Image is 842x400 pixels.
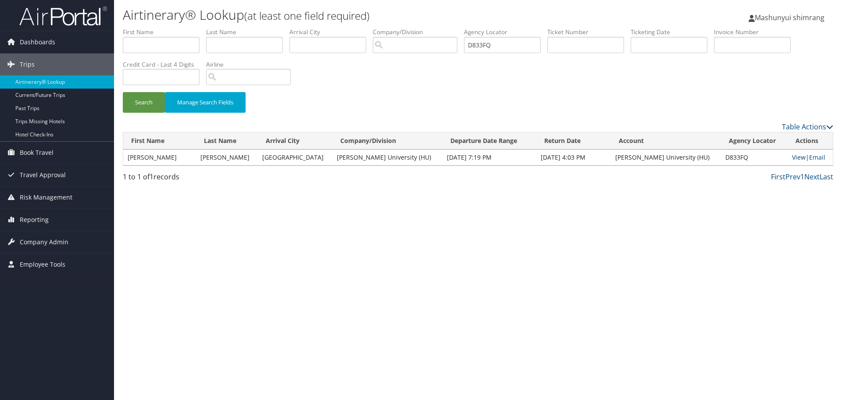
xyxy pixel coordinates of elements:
label: Invoice Number [714,28,797,36]
img: airportal-logo.png [19,6,107,26]
a: Table Actions [782,122,833,132]
td: | [788,150,833,165]
a: Mashunyui shimrang [749,4,833,31]
td: [PERSON_NAME] University (HU) [611,150,721,165]
div: 1 to 1 of records [123,171,291,186]
label: Company/Division [373,28,464,36]
span: Travel Approval [20,164,66,186]
label: Ticket Number [547,28,631,36]
th: Company/Division [332,132,442,150]
small: (at least one field required) [244,8,370,23]
a: View [792,153,806,161]
button: Search [123,92,165,113]
th: Return Date: activate to sort column ascending [536,132,611,150]
th: First Name: activate to sort column ascending [123,132,196,150]
button: Manage Search Fields [165,92,246,113]
a: Prev [785,172,800,182]
label: Airline [206,60,297,69]
th: Account: activate to sort column ascending [611,132,721,150]
td: D833FQ [721,150,788,165]
label: Agency Locator [464,28,547,36]
th: Agency Locator: activate to sort column ascending [721,132,788,150]
label: Last Name [206,28,289,36]
td: [PERSON_NAME] [123,150,196,165]
a: 1 [800,172,804,182]
td: [DATE] 4:03 PM [536,150,611,165]
label: Ticketing Date [631,28,714,36]
th: Last Name: activate to sort column ascending [196,132,258,150]
label: First Name [123,28,206,36]
td: [PERSON_NAME] [196,150,258,165]
a: First [771,172,785,182]
a: Next [804,172,820,182]
td: [DATE] 7:19 PM [442,150,536,165]
span: Company Admin [20,231,68,253]
a: Email [809,153,825,161]
span: Trips [20,54,35,75]
a: Last [820,172,833,182]
label: Credit Card - Last 4 Digits [123,60,206,69]
td: [PERSON_NAME] University (HU) [332,150,442,165]
span: Reporting [20,209,49,231]
span: 1 [150,172,153,182]
label: Arrival City [289,28,373,36]
th: Departure Date Range: activate to sort column ascending [442,132,536,150]
h1: Airtinerary® Lookup [123,6,596,24]
span: Risk Management [20,186,72,208]
span: Dashboards [20,31,55,53]
span: Book Travel [20,142,54,164]
span: Mashunyui shimrang [755,13,824,22]
td: [GEOGRAPHIC_DATA] [258,150,333,165]
span: Employee Tools [20,254,65,275]
th: Actions [788,132,833,150]
th: Arrival City: activate to sort column ascending [258,132,333,150]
